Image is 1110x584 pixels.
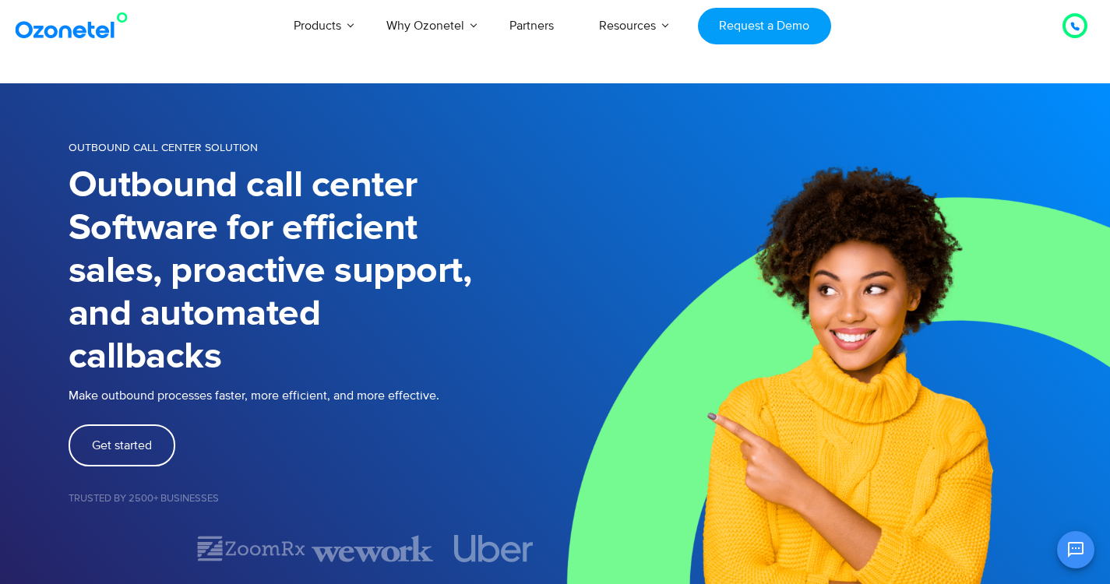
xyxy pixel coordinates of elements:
div: 4 of 7 [433,535,555,562]
span: Get started [92,439,152,452]
img: uber [455,535,534,562]
a: Request a Demo [698,8,831,44]
div: Image Carousel [69,535,555,562]
p: Make outbound processes faster, more efficient, and more effective. [69,386,555,405]
img: zoomrx [195,535,306,562]
button: Open chat [1057,531,1094,568]
div: 1 of 7 [69,540,190,558]
img: wework [312,535,433,562]
a: Get started [69,424,175,466]
h1: Outbound call center Software for efficient sales, proactive support, and automated callbacks [69,164,555,378]
h5: Trusted by 2500+ Businesses [69,494,555,504]
div: 3 of 7 [312,535,433,562]
span: OUTBOUND CALL CENTER SOLUTION [69,141,258,154]
div: 2 of 7 [190,535,312,562]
